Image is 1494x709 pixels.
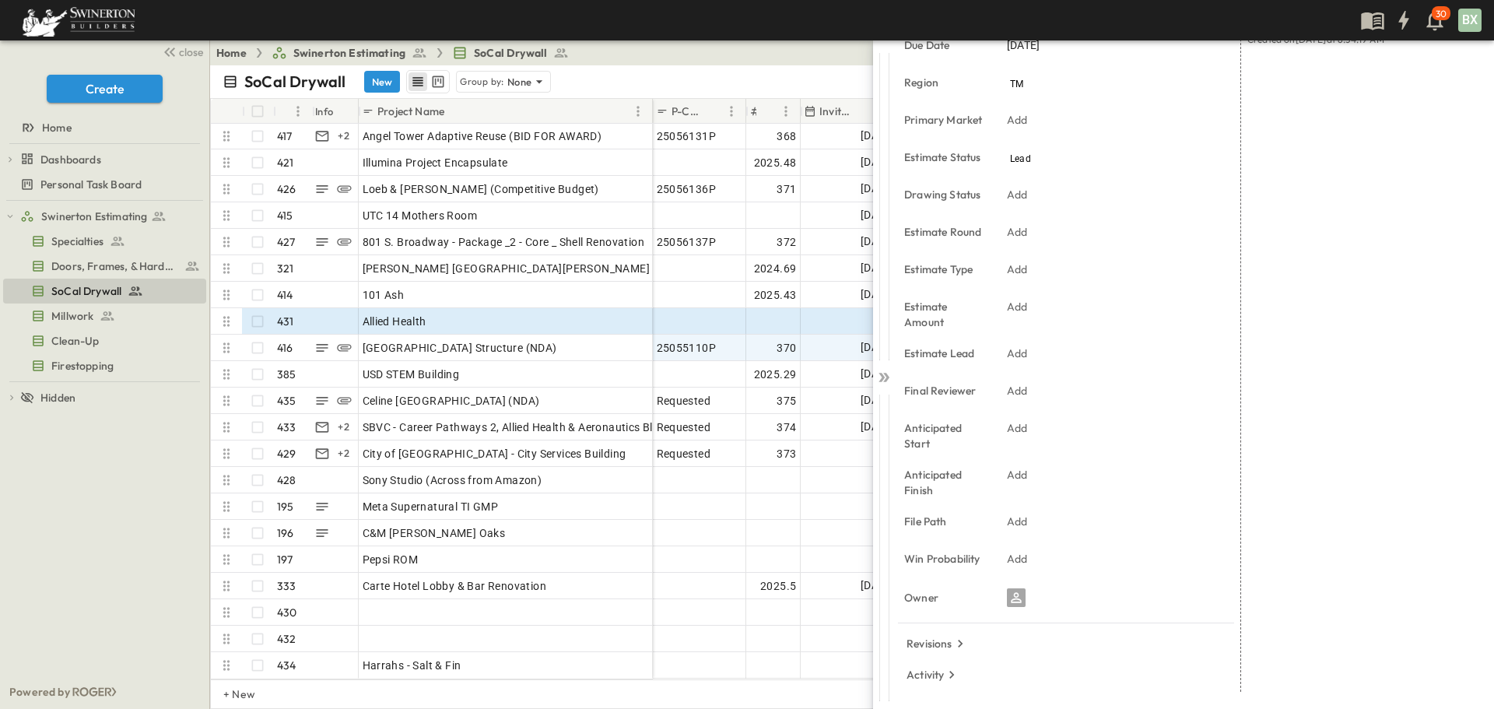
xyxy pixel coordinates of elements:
button: Menu [722,102,741,121]
p: Add [1007,383,1028,398]
span: Sony Studio (Across from Amazon) [363,472,542,488]
p: 415 [277,208,293,223]
p: Add [1007,112,1028,128]
p: 428 [277,472,296,488]
span: 370 [777,340,796,356]
p: Estimate Status [904,149,985,165]
div: test [3,172,206,197]
p: Add [1007,420,1028,436]
p: Add [1007,261,1028,277]
p: Estimate Amount [904,299,985,330]
span: 25056137P [657,234,717,250]
p: 414 [277,287,293,303]
span: 2025.48 [754,155,797,170]
span: 373 [777,446,796,462]
p: Final Reviewer [904,383,985,398]
button: Menu [777,102,795,121]
span: Swinerton Estimating [293,45,405,61]
span: Personal Task Board [40,177,142,192]
span: C&M [PERSON_NAME] Oaks [363,525,506,541]
span: Home [42,120,72,135]
span: Carte Hotel Lobby & Bar Renovation [363,578,547,594]
p: 432 [277,631,296,647]
span: 2024.69 [754,261,797,276]
span: Lead [1010,153,1031,164]
p: 416 [277,340,293,356]
div: test [3,279,206,304]
button: Sort [759,103,777,120]
span: 374 [777,419,796,435]
p: Win Probability [904,551,985,567]
img: 6c363589ada0b36f064d841b69d3a419a338230e66bb0a533688fa5cc3e9e735.png [19,4,139,37]
p: Anticipated Start [904,420,985,451]
span: Angel Tower Adaptive Reuse (BID FOR AWARD) [363,128,602,144]
p: Add [1007,467,1028,483]
p: 430 [277,605,297,620]
span: SBVC - Career Pathways 2, Allied Health & Aeronautics Bldg's [363,419,673,435]
p: Add [1007,187,1028,202]
p: Estimate Lead [904,346,985,361]
span: [GEOGRAPHIC_DATA] Structure (NDA) [363,340,557,356]
span: SoCal Drywall [51,283,121,299]
p: 429 [277,446,296,462]
span: Millwork [51,308,93,324]
p: + New [223,686,233,702]
span: Dashboards [40,152,101,167]
span: City of [GEOGRAPHIC_DATA] - City Services Building [363,446,626,462]
button: Activity [900,664,966,686]
div: test [3,204,206,229]
span: Requested [657,419,711,435]
div: test [3,353,206,378]
p: 195 [277,499,294,514]
p: Drawing Status [904,187,985,202]
div: table view [406,70,450,93]
span: USD STEM Building [363,367,460,382]
p: 385 [277,367,296,382]
span: 371 [777,181,796,197]
span: 375 [777,393,796,409]
p: Invite Date [819,104,854,119]
p: Add [1007,224,1028,240]
p: Owner [904,590,985,605]
button: Sort [705,103,722,120]
span: TM [1010,79,1023,90]
p: Add [1007,514,1028,529]
div: Info [312,99,359,124]
span: UTC 14 Mothers Room [363,208,478,223]
p: Project Name [377,104,444,119]
p: Estimate Type [904,261,985,277]
p: Add [1007,551,1028,567]
p: 196 [277,525,294,541]
div: + 2 [335,127,353,146]
span: 372 [777,234,796,250]
span: Doors, Frames, & Hardware [51,258,178,274]
span: Pepsi ROM [363,552,419,567]
button: Sort [279,103,296,120]
a: Home [216,45,247,61]
p: Group by: [460,74,504,90]
span: 25056131P [657,128,717,144]
div: test [3,229,206,254]
button: Create [47,75,163,103]
p: 417 [277,128,293,144]
p: Revisions [907,636,952,651]
button: Revisions [900,633,974,655]
span: 801 S. Broadway - Package _2 - Core _ Shell Renovation [363,234,645,250]
p: Estimate Round [904,224,985,240]
p: File Path [904,514,985,529]
span: Loeb & [PERSON_NAME] (Competitive Budget) [363,181,599,197]
span: 101 Ash [363,287,405,303]
p: 434 [277,658,296,673]
div: Info [315,90,334,133]
span: 25056136P [657,181,717,197]
p: Region [904,75,985,90]
p: Due Date [904,37,985,53]
button: New [364,71,400,93]
span: 2025.43 [754,287,797,303]
div: BX [1458,9,1482,32]
span: Requested [657,393,711,409]
p: P-Code [672,104,702,119]
p: Add [1007,299,1028,314]
p: 421 [277,155,294,170]
div: + 2 [335,444,353,463]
